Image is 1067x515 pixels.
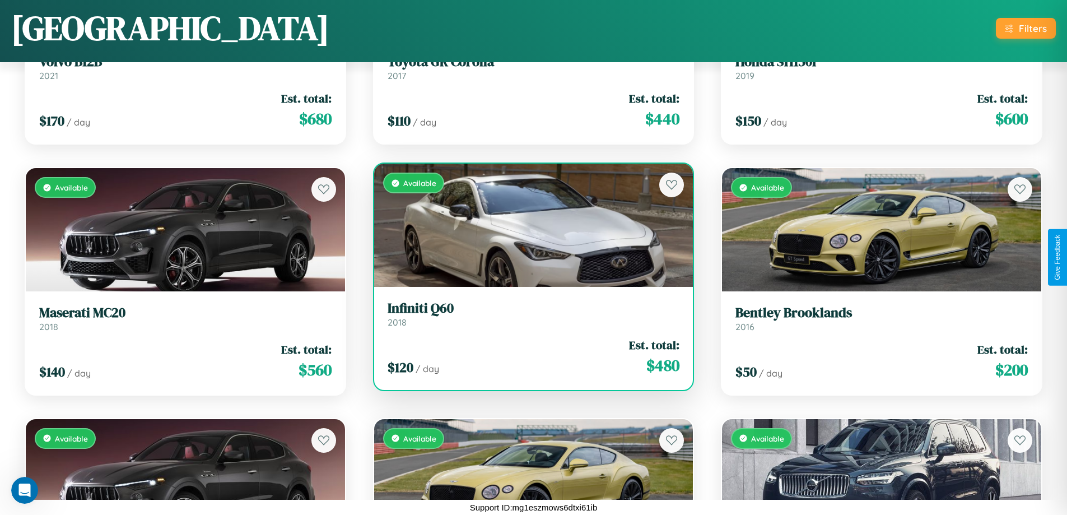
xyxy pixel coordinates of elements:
span: / day [67,117,90,128]
h1: [GEOGRAPHIC_DATA] [11,5,329,51]
a: Infiniti Q602018 [388,300,680,328]
span: Est. total: [629,337,679,353]
span: Est. total: [629,90,679,106]
a: Honda SH150I2019 [735,54,1028,81]
span: $ 50 [735,363,757,381]
span: / day [759,368,782,379]
span: Est. total: [977,341,1028,358]
span: / day [67,368,91,379]
span: $ 680 [299,108,332,130]
span: / day [763,117,787,128]
h3: Toyota GR Corolla [388,54,680,70]
span: Available [751,183,784,192]
span: Est. total: [281,90,332,106]
h3: Maserati MC20 [39,305,332,321]
span: 2018 [388,317,407,328]
span: $ 170 [39,112,64,130]
a: Toyota GR Corolla2017 [388,54,680,81]
span: $ 480 [646,354,679,377]
span: $ 440 [645,108,679,130]
span: Available [751,434,784,443]
span: Est. total: [977,90,1028,106]
iframe: Intercom live chat [11,477,38,504]
a: Volvo B12B2021 [39,54,332,81]
button: Filters [996,18,1056,39]
span: 2016 [735,321,754,332]
span: Available [403,434,436,443]
span: 2019 [735,70,754,81]
a: Bentley Brooklands2016 [735,305,1028,332]
span: $ 120 [388,358,413,377]
span: / day [413,117,436,128]
span: Available [55,434,88,443]
h3: Bentley Brooklands [735,305,1028,321]
span: $ 150 [735,112,761,130]
span: Available [403,178,436,188]
span: $ 140 [39,363,65,381]
span: $ 200 [995,359,1028,381]
span: 2021 [39,70,58,81]
h3: Honda SH150I [735,54,1028,70]
h3: Volvo B12B [39,54,332,70]
span: Available [55,183,88,192]
div: Give Feedback [1054,235,1061,280]
p: Support ID: mg1eszmows6dtxi61ib [470,500,598,515]
a: Maserati MC202018 [39,305,332,332]
span: $ 600 [995,108,1028,130]
span: 2017 [388,70,406,81]
div: Filters [1019,22,1047,34]
span: / day [416,363,439,374]
span: Est. total: [281,341,332,358]
span: $ 110 [388,112,411,130]
span: $ 560 [299,359,332,381]
h3: Infiniti Q60 [388,300,680,317]
span: 2018 [39,321,58,332]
